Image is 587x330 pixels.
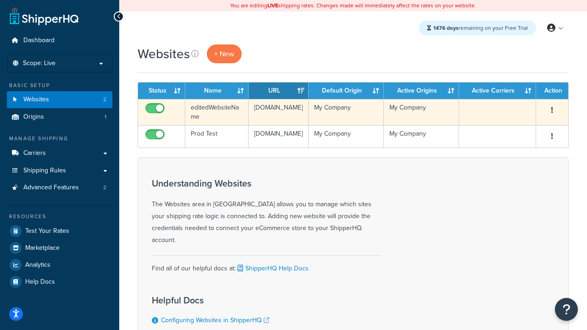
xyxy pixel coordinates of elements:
[185,125,249,148] td: Prod Test
[419,21,536,35] div: remaining on your Free Trial
[384,125,459,148] td: My Company
[105,113,106,121] span: 1
[7,32,112,49] a: Dashboard
[25,278,55,286] span: Help Docs
[23,167,66,175] span: Shipping Rules
[7,213,112,220] div: Resources
[161,315,269,325] a: Configuring Websites in ShipperHQ
[185,82,249,99] th: Name: activate to sort column ascending
[384,99,459,125] td: My Company
[103,96,106,104] span: 2
[152,178,381,246] div: The Websites area in [GEOGRAPHIC_DATA] allows you to manage which sites your shipping rate logic ...
[7,109,112,126] li: Origins
[249,82,309,99] th: URL: activate to sort column ascending
[7,257,112,273] a: Analytics
[25,244,60,252] span: Marketplace
[249,99,309,125] td: [DOMAIN_NAME]
[309,125,384,148] td: My Company
[309,82,384,99] th: Default Origin: activate to sort column ascending
[152,295,317,305] h3: Helpful Docs
[138,82,185,99] th: Status: activate to sort column ascending
[7,179,112,196] li: Advanced Features
[207,44,242,63] a: + New
[7,179,112,196] a: Advanced Features 2
[10,7,78,25] a: ShipperHQ Home
[7,145,112,162] a: Carriers
[23,184,79,192] span: Advanced Features
[384,82,459,99] th: Active Origins: activate to sort column ascending
[7,91,112,108] li: Websites
[25,261,50,269] span: Analytics
[7,91,112,108] a: Websites 2
[7,109,112,126] a: Origins 1
[7,240,112,256] a: Marketplace
[23,37,55,44] span: Dashboard
[555,298,578,321] button: Open Resource Center
[536,82,568,99] th: Action
[249,125,309,148] td: [DOMAIN_NAME]
[23,60,55,67] span: Scope: Live
[23,96,49,104] span: Websites
[7,223,112,239] a: Test Your Rates
[185,99,249,125] td: editedWebsiteName
[7,162,112,179] a: Shipping Rules
[236,264,309,273] a: ShipperHQ Help Docs
[7,82,112,89] div: Basic Setup
[152,178,381,188] h3: Understanding Websites
[152,255,381,275] div: Find all of our helpful docs at:
[23,149,46,157] span: Carriers
[459,82,536,99] th: Active Carriers: activate to sort column ascending
[267,1,278,10] b: LIVE
[25,227,69,235] span: Test Your Rates
[309,99,384,125] td: My Company
[7,274,112,290] a: Help Docs
[7,135,112,143] div: Manage Shipping
[433,24,459,32] strong: 1476 days
[138,45,190,63] h1: Websites
[23,113,44,121] span: Origins
[103,184,106,192] span: 2
[214,49,234,59] span: + New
